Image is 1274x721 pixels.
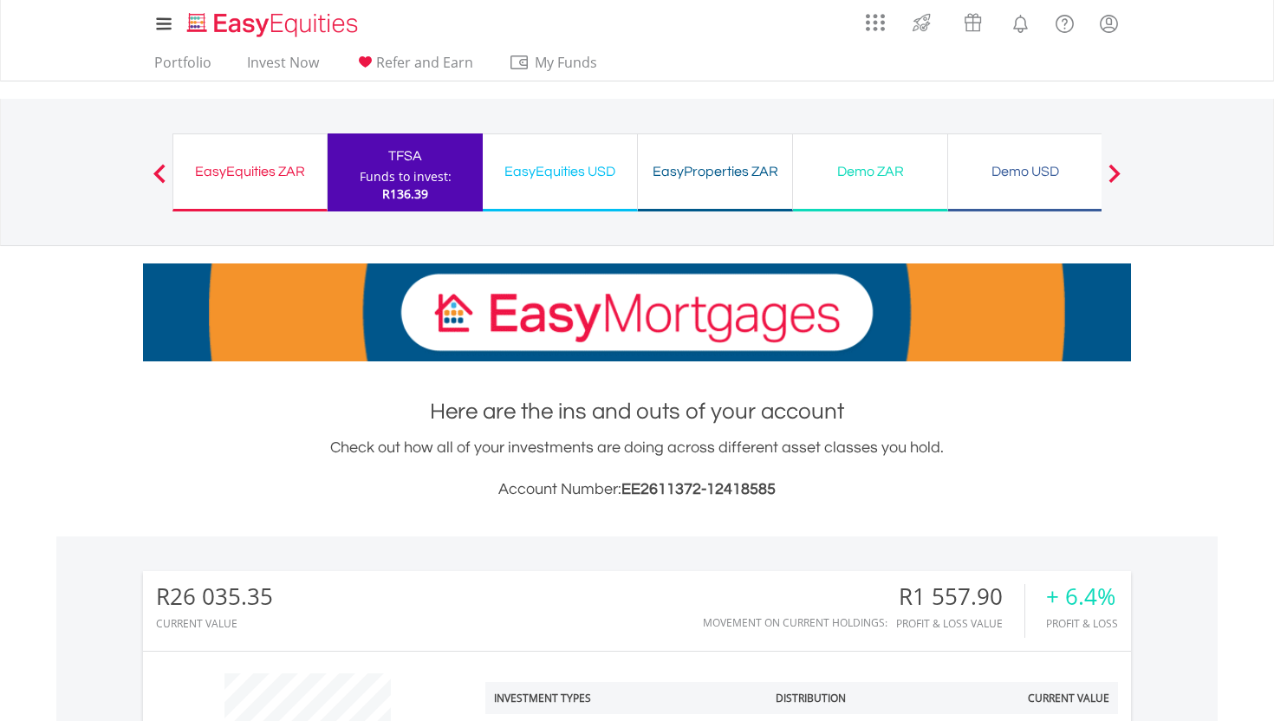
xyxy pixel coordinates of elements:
[1087,4,1131,42] a: My Profile
[896,584,1024,609] div: R1 557.90
[959,9,987,36] img: vouchers-v2.svg
[156,618,273,629] div: CURRENT VALUE
[947,4,998,36] a: Vouchers
[866,13,885,32] img: grid-menu-icon.svg
[855,4,896,32] a: AppsGrid
[485,682,696,714] th: Investment Types
[907,9,936,36] img: thrive-v2.svg
[143,396,1131,427] h1: Here are the ins and outs of your account
[648,159,782,184] div: EasyProperties ZAR
[382,185,428,202] span: R136.39
[509,51,622,74] span: My Funds
[493,159,627,184] div: EasyEquities USD
[147,54,218,81] a: Portfolio
[143,477,1131,502] h3: Account Number:
[184,10,365,39] img: EasyEquities_Logo.png
[376,53,473,72] span: Refer and Earn
[348,54,480,81] a: Refer and Earn
[803,159,937,184] div: Demo ZAR
[959,159,1092,184] div: Demo USD
[184,159,316,184] div: EasyEquities ZAR
[896,618,1024,629] div: Profit & Loss Value
[621,481,776,497] span: EE2611372-12418585
[180,4,365,39] a: Home page
[703,617,887,628] div: Movement on Current Holdings:
[156,584,273,609] div: R26 035.35
[1046,618,1118,629] div: Profit & Loss
[959,682,1118,714] th: Current Value
[998,4,1043,39] a: Notifications
[1043,4,1087,39] a: FAQ's and Support
[142,172,177,190] button: Previous
[360,168,452,185] div: Funds to invest:
[240,54,326,81] a: Invest Now
[776,691,846,705] div: Distribution
[1097,172,1132,190] button: Next
[338,144,472,168] div: TFSA
[143,436,1131,502] div: Check out how all of your investments are doing across different asset classes you hold.
[143,263,1131,361] img: EasyMortage Promotion Banner
[1046,584,1118,609] div: + 6.4%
